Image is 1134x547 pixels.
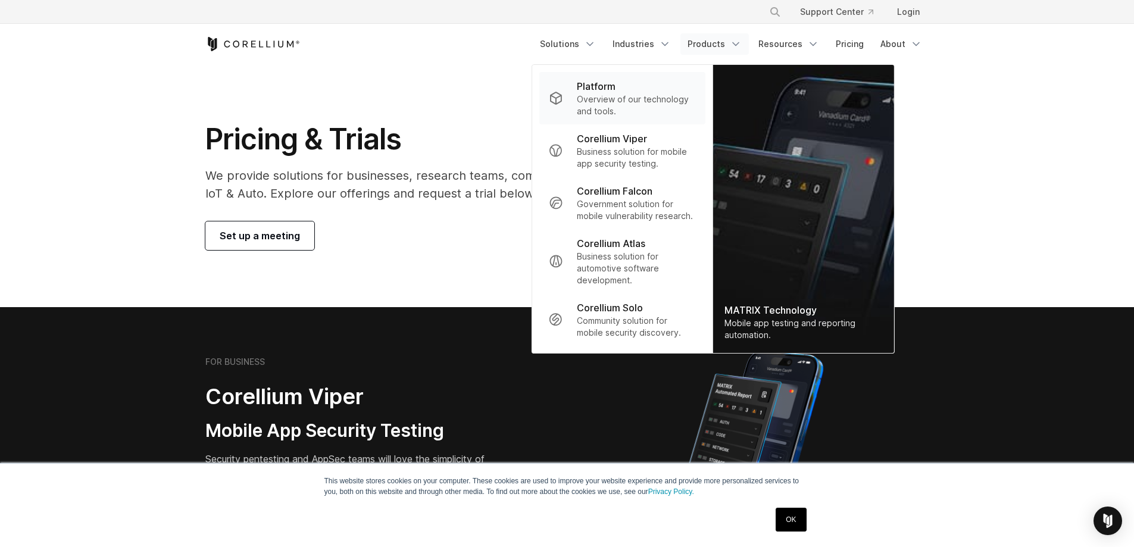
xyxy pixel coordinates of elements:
a: Corellium Atlas Business solution for automotive software development. [539,229,705,293]
p: Business solution for automotive software development. [577,251,695,286]
a: Corellium Falcon Government solution for mobile vulnerability research. [539,177,705,229]
img: Matrix_WebNav_1x [713,65,894,353]
a: Platform Overview of our technology and tools. [539,72,705,124]
p: Security pentesting and AppSec teams will love the simplicity of automated report generation comb... [205,452,510,495]
a: About [873,33,929,55]
p: We provide solutions for businesses, research teams, community individuals, and IoT & Auto. Explo... [205,167,680,202]
span: Set up a meeting [220,229,300,243]
a: OK [776,508,806,532]
a: MATRIX Technology Mobile app testing and reporting automation. [713,65,894,353]
div: Open Intercom Messenger [1094,507,1122,535]
a: Solutions [533,33,603,55]
p: Corellium Atlas [577,236,645,251]
p: Overview of our technology and tools. [577,93,695,117]
a: Support Center [791,1,883,23]
button: Search [764,1,786,23]
div: Navigation Menu [533,33,929,55]
h1: Pricing & Trials [205,121,680,157]
h3: Mobile App Security Testing [205,420,510,442]
p: Corellium Falcon [577,184,652,198]
p: Government solution for mobile vulnerability research. [577,198,695,222]
div: Navigation Menu [755,1,929,23]
p: Platform [577,79,616,93]
a: Privacy Policy. [648,487,694,496]
a: Corellium Solo Community solution for mobile security discovery. [539,293,705,346]
h2: Corellium Viper [205,383,510,410]
div: MATRIX Technology [724,303,882,317]
p: This website stores cookies on your computer. These cookies are used to improve your website expe... [324,476,810,497]
a: Products [680,33,749,55]
div: Mobile app testing and reporting automation. [724,317,882,341]
p: Corellium Solo [577,301,643,315]
a: Login [888,1,929,23]
a: Pricing [829,33,871,55]
a: Industries [605,33,678,55]
h6: FOR BUSINESS [205,357,265,367]
a: Corellium Viper Business solution for mobile app security testing. [539,124,705,177]
a: Set up a meeting [205,221,314,250]
p: Business solution for mobile app security testing. [577,146,695,170]
a: Corellium Home [205,37,300,51]
p: Community solution for mobile security discovery. [577,315,695,339]
p: Corellium Viper [577,132,647,146]
a: Resources [751,33,826,55]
